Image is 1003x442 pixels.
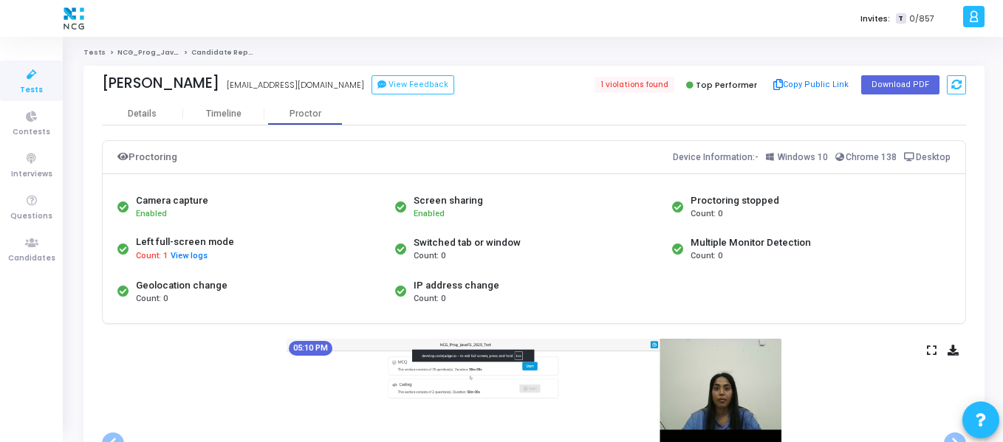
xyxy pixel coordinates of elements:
[414,209,445,218] span: Enabled
[909,13,934,25] span: 0/857
[860,13,890,25] label: Invites:
[136,209,167,218] span: Enabled
[414,193,483,208] div: Screen sharing
[289,341,332,356] mat-chip: 05:10 PM
[128,108,157,120] div: Details
[227,79,364,91] div: [EMAIL_ADDRESS][DOMAIN_NAME]
[778,152,828,162] span: Windows 10
[10,210,52,223] span: Questions
[11,168,52,181] span: Interviews
[414,250,445,263] span: Count: 0
[769,74,854,96] button: Copy Public Link
[691,235,811,250] div: Multiple Monitor Detection
[136,193,208,208] div: Camera capture
[691,208,722,221] span: Count: 0
[691,193,779,208] div: Proctoring stopped
[60,4,88,33] img: logo
[102,75,219,91] div: [PERSON_NAME]
[83,48,985,58] nav: breadcrumb
[696,79,757,91] span: Top Performer
[372,75,454,94] button: View Feedback
[8,252,55,265] span: Candidates
[136,250,168,263] span: Count: 1
[206,108,242,120] div: Timeline
[691,250,722,263] span: Count: 0
[20,84,43,97] span: Tests
[414,235,521,250] div: Switched tab or window
[170,249,208,263] button: View logs
[861,75,939,94] button: Download PDF
[136,293,168,305] span: Count: 0
[117,48,233,57] a: NCG_Prog_JavaFS_2025_Test
[191,48,259,57] span: Candidate Report
[83,48,106,57] a: Tests
[136,235,234,249] div: Left full-screen mode
[673,148,951,166] div: Device Information:-
[414,278,499,293] div: IP address change
[264,108,346,120] div: Proctor
[846,152,897,162] span: Chrome 138
[595,77,674,93] span: 1 violations found
[117,148,177,166] div: Proctoring
[136,278,227,293] div: Geolocation change
[414,293,445,305] span: Count: 0
[13,126,50,139] span: Contests
[896,13,906,24] span: T
[916,152,951,162] span: Desktop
